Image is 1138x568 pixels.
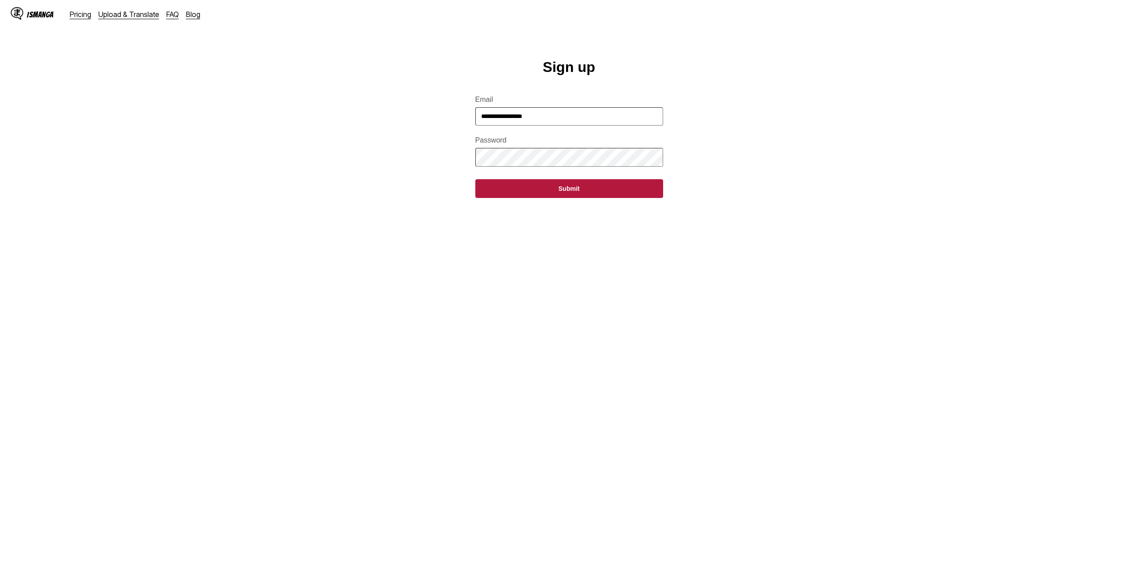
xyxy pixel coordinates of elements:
[166,10,179,19] a: FAQ
[70,10,91,19] a: Pricing
[11,7,23,20] img: IsManga Logo
[543,59,595,76] h1: Sign up
[98,10,159,19] a: Upload & Translate
[11,7,70,21] a: IsManga LogoIsManga
[27,10,54,19] div: IsManga
[475,96,663,104] label: Email
[186,10,200,19] a: Blog
[475,179,663,198] button: Submit
[475,136,663,144] label: Password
